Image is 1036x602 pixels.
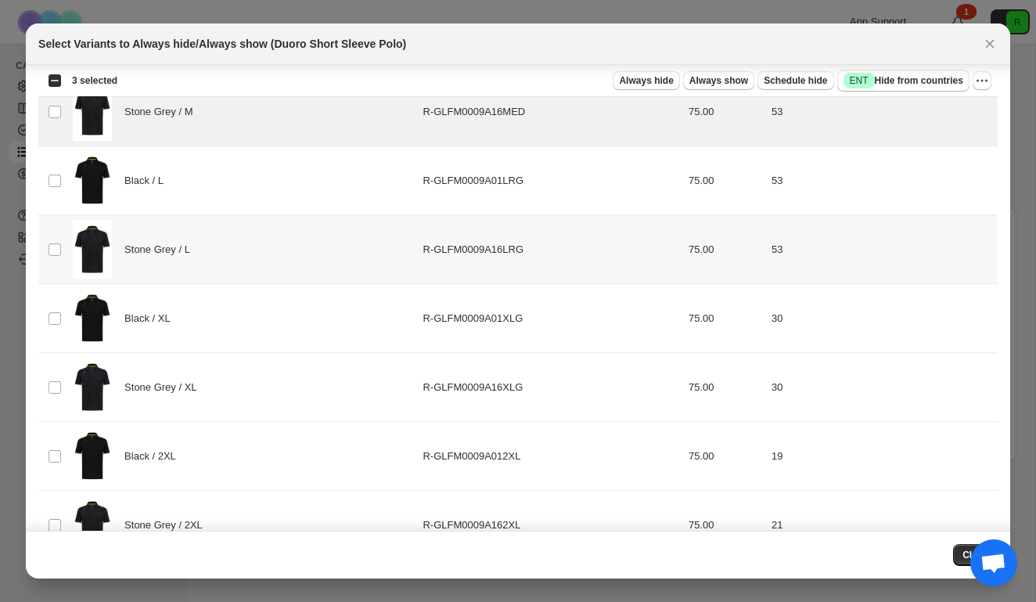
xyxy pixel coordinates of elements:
img: Duoro_Grey_1_2.jpg [73,82,112,141]
td: 19 [767,422,998,491]
button: Always show [683,71,754,90]
img: Duoro_Grey_1.jpg [73,151,112,210]
span: Always show [689,74,748,87]
button: Schedule hide [757,71,833,90]
td: R-GLFM0009A01XLG [418,284,684,353]
td: R-GLFM0009A012XL [418,422,684,491]
img: Duoro_Grey_1.jpg [73,289,112,348]
span: Always hide [619,74,673,87]
td: 75.00 [684,215,767,284]
td: 75.00 [684,422,767,491]
span: Stone Grey / XL [124,380,205,395]
span: Stone Grey / L [124,242,198,258]
td: 21 [767,491,998,560]
button: More actions [973,71,991,90]
td: 30 [767,284,998,353]
span: Schedule hide [764,74,827,87]
td: 75.00 [684,353,767,422]
span: 3 selected [72,74,117,87]
span: Black / L [124,173,171,189]
button: Close [979,33,1001,55]
td: R-GLFM0009A01LRG [418,146,684,215]
td: 30 [767,353,998,422]
td: 53 [767,146,998,215]
img: Duoro_Grey_1.jpg [73,427,112,485]
span: Hide from countries [844,73,963,88]
td: 75.00 [684,491,767,560]
span: Black / 2XL [124,449,184,464]
span: Black / XL [124,311,178,326]
span: Stone Grey / 2XL [124,517,210,533]
button: SuccessENTHide from countries [837,70,969,92]
span: Close [962,549,988,561]
img: Duoro_Grey_1_2.jpg [73,220,112,279]
td: 75.00 [684,284,767,353]
td: R-GLFM0009A16XLG [418,353,684,422]
img: Duoro_Grey_1_2.jpg [73,496,112,554]
button: Always hide [613,71,679,90]
button: Close [953,544,998,566]
td: R-GLFM0009A162XL [418,491,684,560]
span: ENT [850,74,869,87]
div: Open chat [970,539,1017,586]
span: Stone Grey / M [124,104,201,120]
td: R-GLFM0009A16LRG [418,215,684,284]
td: 53 [767,78,998,146]
img: Duoro_Grey_1_2.jpg [73,358,112,416]
td: 75.00 [684,78,767,146]
td: 53 [767,215,998,284]
h2: Select Variants to Always hide/Always show (Duoro Short Sleeve Polo) [38,36,406,52]
td: 75.00 [684,146,767,215]
td: R-GLFM0009A16MED [418,78,684,146]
